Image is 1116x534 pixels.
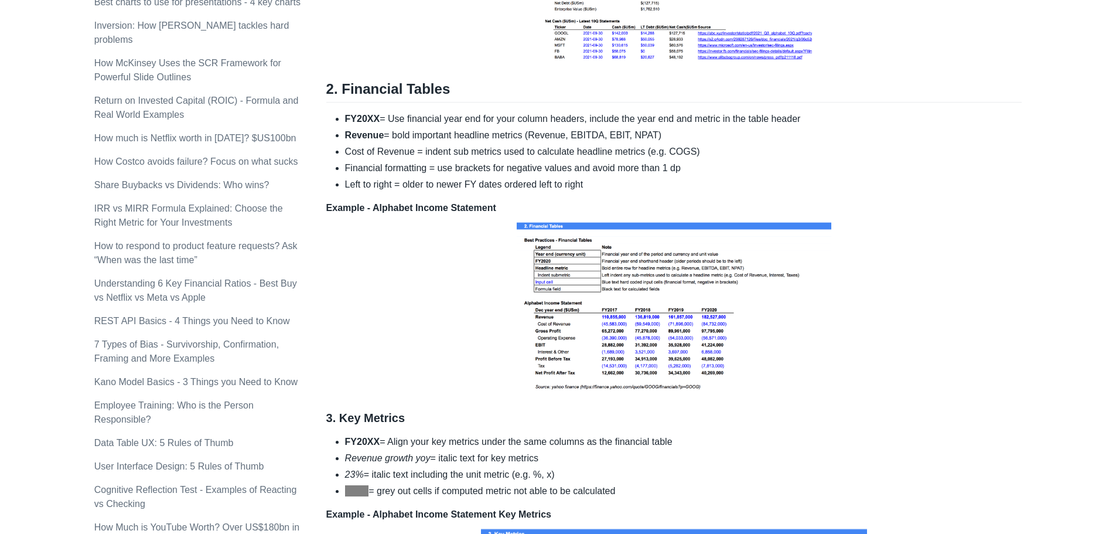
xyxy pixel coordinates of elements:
[94,96,299,120] a: Return on Invested Capital (ROIC) - Formula and Real World Examples
[94,241,298,265] a: How to respond to product feature requests? Ask “When was the last time”
[345,484,1022,498] li: = grey out cells if computed metric not able to be calculated
[94,58,281,82] a: How McKinsey Uses the SCR Framework for Powerful Slide Outlines
[326,80,1022,103] h2: 2. Financial Tables
[94,278,297,302] a: Understanding 6 Key Financial Ratios - Best Buy vs Netflix vs Meta vs Apple
[345,470,364,479] em: 23%
[345,435,1022,449] li: = Align your key metrics under the same columns as the financial table
[94,461,264,471] a: User Interface Design: 5 Rules of Thumb
[345,451,1022,465] li: = italic text for key metrics
[345,468,1022,482] li: = italic text including the unit metric (e.g. %, x)
[94,21,289,45] a: Inversion: How [PERSON_NAME] tackles hard problems
[94,485,297,509] a: Cognitive Reflection Test - Examples of Reacting vs Checking
[345,178,1022,192] li: Left to right = older to newer FY dates ordered left to right
[345,161,1022,175] li: Financial formatting = use brackets for negative values and avoid more than 1 dp
[345,437,380,447] strong: FY20XX
[326,203,496,213] strong: Example - Alphabet Income Statement
[94,377,298,387] a: Kano Model Basics - 3 Things you Need to Know
[94,339,279,363] a: 7 Types of Bias - Survivorship, Confirmation, Framing and More Examples
[326,509,551,519] strong: Example - Alphabet Income Statement Key Metrics
[94,316,290,326] a: REST API Basics - 4 Things you Need to Know
[345,112,1022,126] li: = Use financial year end for your column headers, include the year end and metric in the table he...
[94,438,234,448] a: Data Table UX: 5 Rules of Thumb
[514,215,835,397] img: TABLE
[94,203,283,227] a: IRR vs MIRR Formula Explained: Choose the Right Metric for Your Investments
[345,485,369,496] span: Grey
[345,128,1022,142] li: = bold important headline metrics (Revenue, EBITDA, EBIT, NPAT)
[345,453,431,463] em: Revenue growth yoy
[94,133,296,143] a: How much is Netflix worth in [DATE]? $US100bn
[94,180,269,190] a: Share Buybacks vs Dividends: Who wins?
[94,157,298,166] a: How Costco avoids failure? Focus on what sucks
[94,400,254,424] a: Employee Training: Who is the Person Responsible?
[345,114,380,124] strong: FY20XX
[326,411,1022,426] h3: 3. Key Metrics
[345,145,1022,159] li: Cost of Revenue = indent sub metrics used to calculate headline metrics (e.g. COGS)
[345,130,384,140] strong: Revenue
